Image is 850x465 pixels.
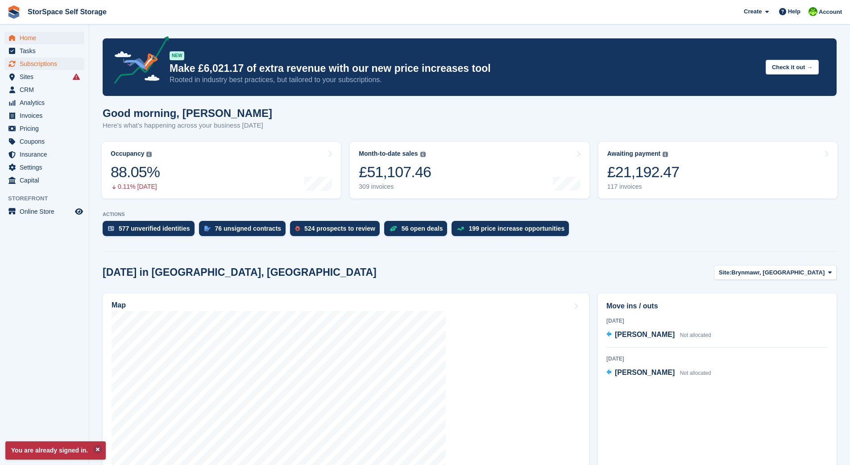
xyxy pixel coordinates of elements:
img: icon-info-grey-7440780725fd019a000dd9b08b2336e03edf1995a4989e88bcd33f0948082b44.svg [663,152,668,157]
h1: Good morning, [PERSON_NAME] [103,107,272,119]
div: NEW [170,51,184,60]
span: Settings [20,161,73,174]
a: 56 open deals [384,221,452,241]
span: Brynmawr, [GEOGRAPHIC_DATA] [731,268,825,277]
div: 309 invoices [359,183,431,191]
img: deal-1b604bf984904fb50ccaf53a9ad4b4a5d6e5aea283cecdc64d6e3604feb123c2.svg [390,225,397,232]
a: menu [4,71,84,83]
div: Occupancy [111,150,144,158]
a: [PERSON_NAME] Not allocated [606,367,711,379]
a: menu [4,58,84,70]
img: verify_identity-adf6edd0f0f0b5bbfe63781bf79b02c33cf7c696d77639b501bdc392416b5a36.svg [108,226,114,231]
a: menu [4,96,84,109]
span: Insurance [20,148,73,161]
a: Month-to-date sales £51,107.46 309 invoices [350,142,589,199]
span: [PERSON_NAME] [615,331,675,338]
img: stora-icon-8386f47178a22dfd0bd8f6a31ec36ba5ce8667c1dd55bd0f319d3a0aa187defe.svg [7,5,21,19]
a: [PERSON_NAME] Not allocated [606,329,711,341]
button: Site: Brynmawr, [GEOGRAPHIC_DATA] [714,265,837,280]
span: Invoices [20,109,73,122]
img: price-adjustments-announcement-icon-8257ccfd72463d97f412b2fc003d46551f7dbcb40ab6d574587a9cd5c0d94... [107,36,169,87]
a: 577 unverified identities [103,221,199,241]
div: 0.11% [DATE] [111,183,160,191]
span: Analytics [20,96,73,109]
div: £21,192.47 [607,163,680,181]
span: Home [20,32,73,44]
a: menu [4,148,84,161]
p: Rooted in industry best practices, but tailored to your subscriptions. [170,75,759,85]
span: Tasks [20,45,73,57]
a: menu [4,122,84,135]
div: 76 unsigned contracts [215,225,282,232]
p: Here's what's happening across your business [DATE] [103,120,272,131]
span: Storefront [8,194,89,203]
img: icon-info-grey-7440780725fd019a000dd9b08b2336e03edf1995a4989e88bcd33f0948082b44.svg [146,152,152,157]
i: Smart entry sync failures have occurred [73,73,80,80]
div: [DATE] [606,355,828,363]
div: 577 unverified identities [119,225,190,232]
img: paul catt [809,7,817,16]
div: 117 invoices [607,183,680,191]
a: menu [4,32,84,44]
div: 199 price increase opportunities [469,225,564,232]
a: 524 prospects to review [290,221,384,241]
img: icon-info-grey-7440780725fd019a000dd9b08b2336e03edf1995a4989e88bcd33f0948082b44.svg [420,152,426,157]
img: prospect-51fa495bee0391a8d652442698ab0144808aea92771e9ea1ae160a38d050c398.svg [295,226,300,231]
div: [DATE] [606,317,828,325]
span: Not allocated [680,370,711,376]
button: Check it out → [766,60,819,75]
a: menu [4,135,84,148]
p: ACTIONS [103,212,837,217]
span: Coupons [20,135,73,148]
span: [PERSON_NAME] [615,369,675,376]
a: menu [4,45,84,57]
img: contract_signature_icon-13c848040528278c33f63329250d36e43548de30e8caae1d1a13099fd9432cc5.svg [204,226,211,231]
span: Site: [719,268,731,277]
a: 199 price increase opportunities [452,221,573,241]
div: 56 open deals [402,225,443,232]
div: Month-to-date sales [359,150,418,158]
a: Awaiting payment £21,192.47 117 invoices [598,142,838,199]
span: Account [819,8,842,17]
h2: Move ins / outs [606,301,828,311]
a: menu [4,109,84,122]
a: Occupancy 88.05% 0.11% [DATE] [102,142,341,199]
span: Subscriptions [20,58,73,70]
img: price_increase_opportunities-93ffe204e8149a01c8c9dc8f82e8f89637d9d84a8eef4429ea346261dce0b2c0.svg [457,227,464,231]
a: 76 unsigned contracts [199,221,290,241]
div: Awaiting payment [607,150,661,158]
div: 524 prospects to review [304,225,375,232]
span: Help [788,7,800,16]
p: Make £6,021.17 of extra revenue with our new price increases tool [170,62,759,75]
a: menu [4,174,84,187]
h2: Map [112,301,126,309]
a: StorSpace Self Storage [24,4,110,19]
span: Pricing [20,122,73,135]
a: menu [4,83,84,96]
a: menu [4,205,84,218]
div: 88.05% [111,163,160,181]
span: Online Store [20,205,73,218]
span: Create [744,7,762,16]
h2: [DATE] in [GEOGRAPHIC_DATA], [GEOGRAPHIC_DATA] [103,266,377,278]
span: Capital [20,174,73,187]
span: Not allocated [680,332,711,338]
span: Sites [20,71,73,83]
p: You are already signed in. [5,441,106,460]
a: Preview store [74,206,84,217]
a: menu [4,161,84,174]
div: £51,107.46 [359,163,431,181]
span: CRM [20,83,73,96]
